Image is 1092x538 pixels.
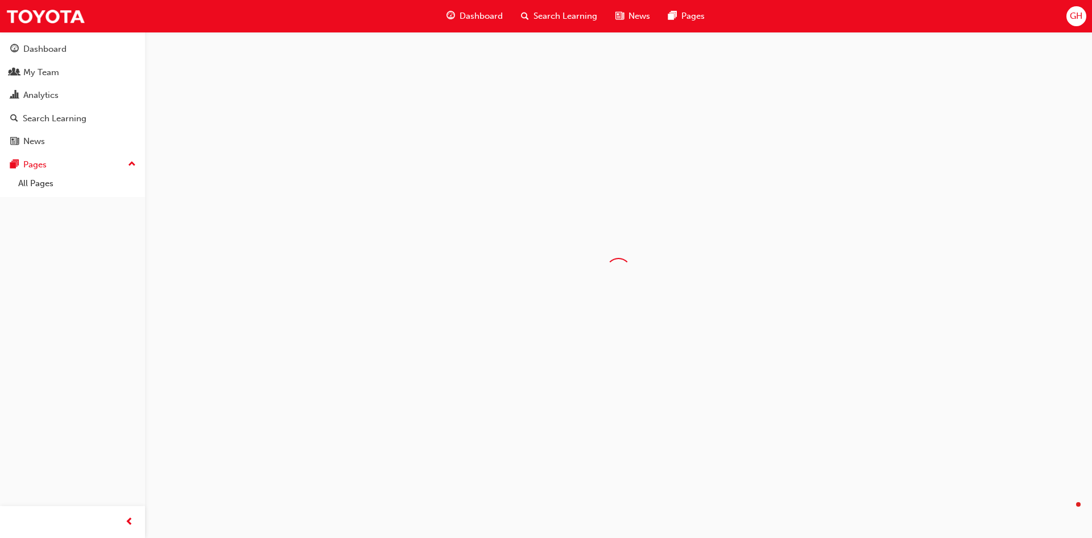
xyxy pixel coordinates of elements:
span: Search Learning [533,10,597,23]
span: up-icon [128,157,136,172]
button: DashboardMy TeamAnalyticsSearch LearningNews [5,36,140,154]
span: News [628,10,650,23]
span: pages-icon [10,160,19,170]
span: GH [1070,10,1082,23]
span: guage-icon [446,9,455,23]
a: search-iconSearch Learning [512,5,606,28]
a: All Pages [14,175,140,192]
div: My Team [23,66,59,79]
button: Pages [5,154,140,175]
span: search-icon [521,9,529,23]
button: GH [1066,6,1086,26]
span: Pages [681,10,705,23]
span: news-icon [615,9,624,23]
a: My Team [5,62,140,83]
img: Trak [6,3,85,29]
div: News [23,135,45,148]
a: pages-iconPages [659,5,714,28]
span: Dashboard [460,10,503,23]
iframe: Intercom live chat [1053,499,1081,527]
span: news-icon [10,137,19,147]
div: Pages [23,158,47,171]
div: Dashboard [23,43,67,56]
a: Search Learning [5,108,140,129]
a: Analytics [5,85,140,106]
a: news-iconNews [606,5,659,28]
div: Analytics [23,89,59,102]
a: guage-iconDashboard [437,5,512,28]
a: News [5,131,140,152]
span: pages-icon [668,9,677,23]
span: search-icon [10,114,18,124]
a: Dashboard [5,39,140,60]
span: people-icon [10,68,19,78]
span: guage-icon [10,44,19,55]
span: prev-icon [125,515,134,529]
div: Search Learning [23,112,86,125]
span: chart-icon [10,91,19,101]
